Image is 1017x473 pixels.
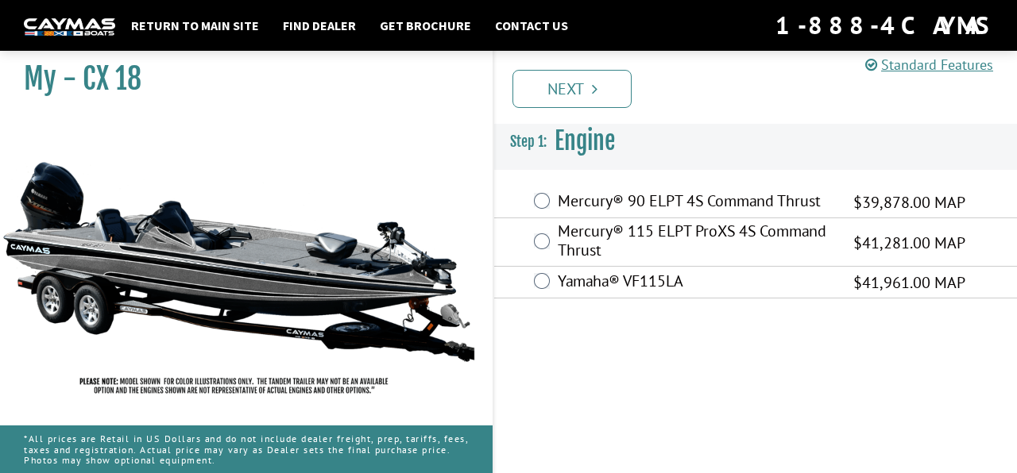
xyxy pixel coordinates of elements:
label: Mercury® 115 ELPT ProXS 4S Command Thrust [558,221,833,263]
span: $41,961.00 MAP [853,271,965,294]
a: Standard Features [865,56,993,74]
span: $41,281.00 MAP [853,231,965,255]
p: *All prices are Retail in US Dollars and do not include dealer freight, prep, tariffs, fees, taxe... [24,425,469,473]
label: Mercury® 90 ELPT 4S Command Thrust [558,191,833,214]
img: white-logo-c9c8dbefe5ff5ceceb0f0178aa75bf4bb51f6bca0971e226c86eb53dfe498488.png [24,18,115,35]
span: $39,878.00 MAP [853,190,965,214]
h1: My - CX 18 [24,61,453,97]
label: Yamaha® VF115LA [558,271,833,294]
a: Get Brochure [372,15,479,36]
a: Contact Us [487,15,576,36]
ul: Pagination [508,67,1017,108]
a: Next [512,70,632,108]
h3: Engine [494,112,1017,171]
a: Find Dealer [275,15,364,36]
a: Return to main site [123,15,267,36]
div: 1-888-4CAYMAS [775,8,993,43]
